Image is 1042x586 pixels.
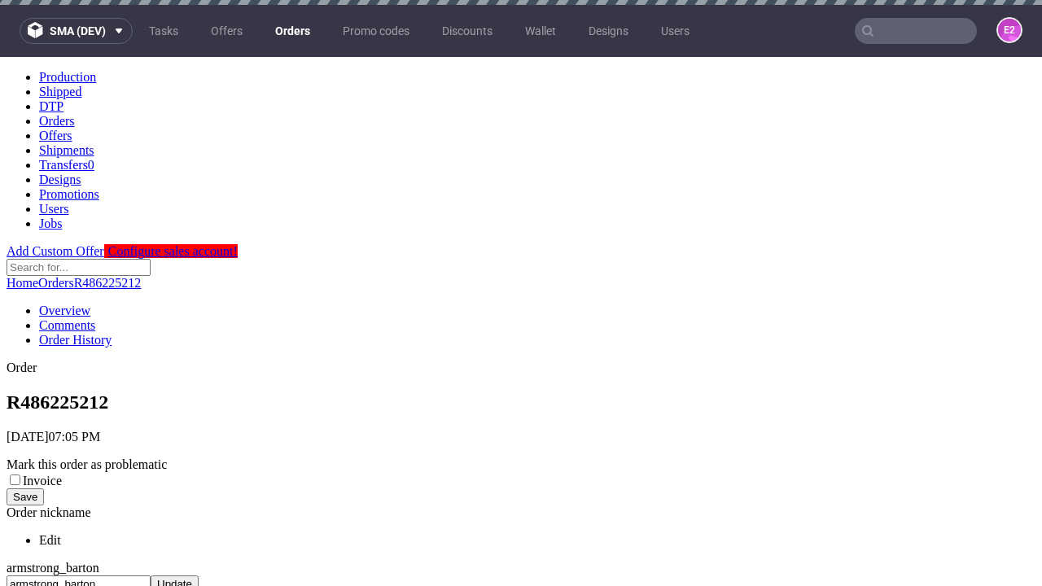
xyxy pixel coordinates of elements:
[39,57,75,71] a: Orders
[39,101,94,115] a: Transfers0
[7,400,1035,415] div: Mark this order as problematic
[39,13,96,27] a: Production
[139,18,188,44] a: Tasks
[38,219,74,233] a: Orders
[39,160,62,173] a: Jobs
[39,42,63,56] a: DTP
[88,101,94,115] span: 0
[108,187,238,201] span: Configure sales account!
[7,448,1035,491] div: Order nickname
[49,373,101,387] span: 07:05 PM
[23,417,62,431] label: Invoice
[7,335,1035,356] h1: R486225212
[7,304,1035,318] div: Order
[20,18,133,44] button: sma (dev)
[998,19,1021,42] figcaption: e2
[39,72,72,85] a: Offers
[579,18,638,44] a: Designs
[39,261,95,275] a: Comments
[39,130,99,144] a: Promotions
[39,247,90,260] a: Overview
[265,18,320,44] a: Orders
[39,476,61,490] a: Edit
[74,219,142,233] a: R486225212
[151,518,199,536] button: Update
[39,145,68,159] a: Users
[39,86,94,100] a: Shipments
[7,504,1035,518] div: armstrong_barton
[39,28,81,42] a: Shipped
[333,18,419,44] a: Promo codes
[201,18,252,44] a: Offers
[432,18,502,44] a: Discounts
[7,219,38,233] a: Home
[7,202,151,219] input: Search for...
[7,373,1035,387] p: [DATE]
[7,431,44,448] button: Save
[104,187,238,201] a: Configure sales account!
[39,276,112,290] a: Order History
[39,116,81,129] a: Designs
[50,25,106,37] span: sma (dev)
[651,18,699,44] a: Users
[515,18,566,44] a: Wallet
[7,518,151,536] input: Short company name, ie.: 'coca-cola-inc'
[7,187,104,201] a: Add Custom Offer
